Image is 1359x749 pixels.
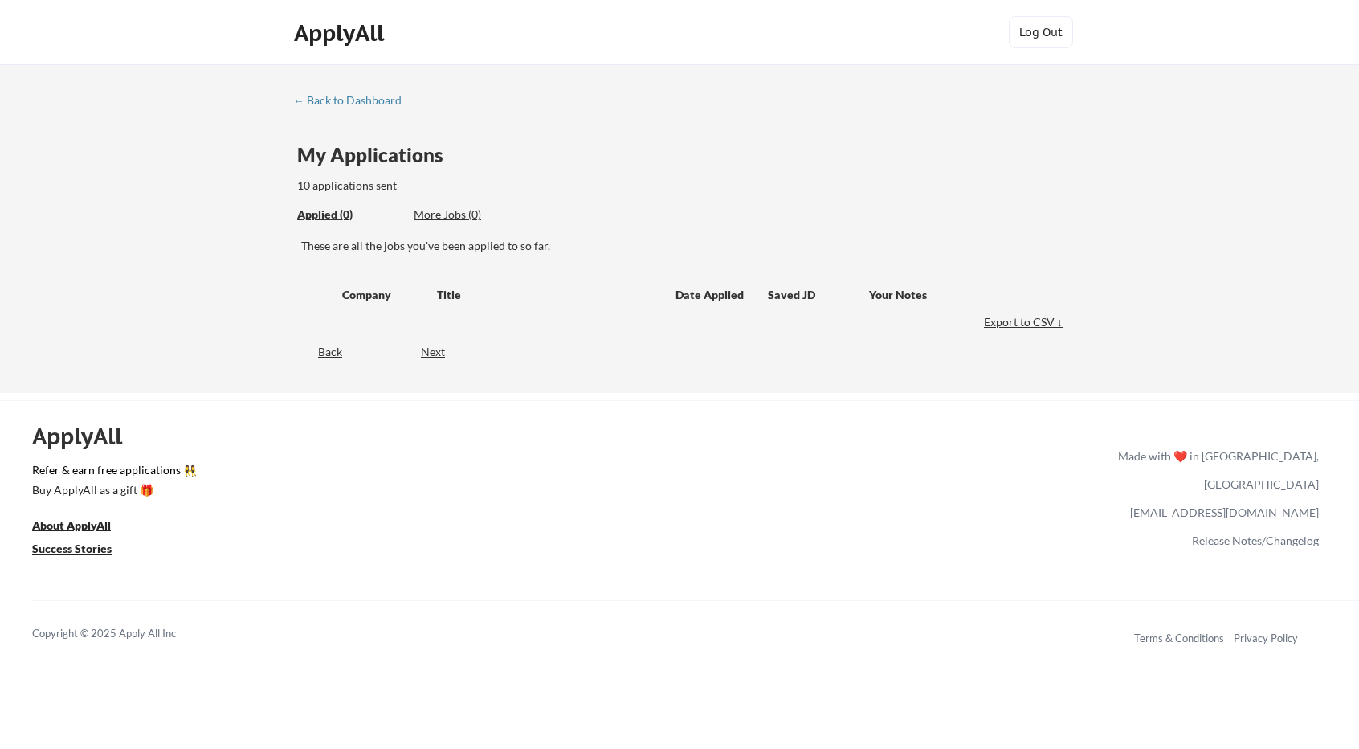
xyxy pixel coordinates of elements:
[984,314,1067,330] div: Export to CSV ↓
[768,280,869,309] div: Saved JD
[297,207,402,223] div: These are all the jobs you've been applied to so far.
[675,287,746,303] div: Date Applied
[1192,534,1319,547] a: Release Notes/Changelog
[1009,16,1073,48] button: Log Out
[297,178,608,194] div: 10 applications sent
[293,95,414,106] div: ← Back to Dashboard
[294,19,389,47] div: ApplyAll
[1112,442,1319,498] div: Made with ❤️ in [GEOGRAPHIC_DATA], [GEOGRAPHIC_DATA]
[32,540,133,560] a: Success Stories
[32,626,217,642] div: Copyright © 2025 Apply All Inc
[414,207,532,223] div: These are job applications we think you'd be a good fit for, but couldn't apply you to automatica...
[32,542,112,555] u: Success Stories
[869,287,1052,303] div: Your Notes
[437,287,660,303] div: Title
[32,485,193,496] div: Buy ApplyAll as a gift 🎁
[293,344,342,360] div: Back
[342,287,422,303] div: Company
[32,481,193,501] a: Buy ApplyAll as a gift 🎁
[32,465,782,481] a: Refer & earn free applications 👯‍♀️
[297,207,402,223] div: Applied (0)
[1134,632,1224,645] a: Terms & Conditions
[1234,632,1298,645] a: Privacy Policy
[414,207,532,223] div: More Jobs (0)
[32,517,133,537] a: About ApplyAll
[293,94,414,110] a: ← Back to Dashboard
[32,423,141,450] div: ApplyAll
[297,145,456,165] div: My Applications
[1130,505,1319,519] a: [EMAIL_ADDRESS][DOMAIN_NAME]
[32,518,111,532] u: About ApplyAll
[301,238,1067,254] div: These are all the jobs you've been applied to so far.
[421,344,463,360] div: Next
